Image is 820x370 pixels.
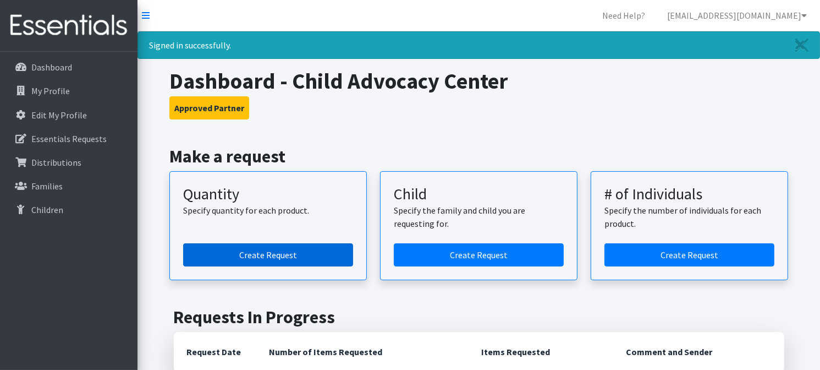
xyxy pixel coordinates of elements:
[604,185,774,204] h3: # of Individuals
[183,185,353,204] h3: Quantity
[658,4,816,26] a: [EMAIL_ADDRESS][DOMAIN_NAME]
[31,204,63,215] p: Children
[4,151,133,173] a: Distributions
[394,185,564,204] h3: Child
[169,146,788,167] h2: Make a request
[4,56,133,78] a: Dashboard
[31,110,87,121] p: Edit My Profile
[31,85,70,96] p: My Profile
[4,199,133,221] a: Children
[394,204,564,230] p: Specify the family and child you are requesting for.
[169,68,788,94] h1: Dashboard - Child Advocacy Center
[4,104,133,126] a: Edit My Profile
[604,204,774,230] p: Specify the number of individuals for each product.
[784,32,819,58] a: Close
[183,204,353,217] p: Specify quantity for each product.
[31,62,72,73] p: Dashboard
[394,243,564,266] a: Create a request for a child or family
[183,243,353,266] a: Create a request by quantity
[604,243,774,266] a: Create a request by number of individuals
[31,133,107,144] p: Essentials Requests
[174,307,784,328] h2: Requests In Progress
[169,96,249,119] button: Approved Partner
[4,7,133,44] img: HumanEssentials
[4,175,133,197] a: Families
[31,181,63,192] p: Families
[31,157,81,168] p: Distributions
[593,4,654,26] a: Need Help?
[4,128,133,150] a: Essentials Requests
[4,80,133,102] a: My Profile
[137,31,820,59] div: Signed in successfully.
